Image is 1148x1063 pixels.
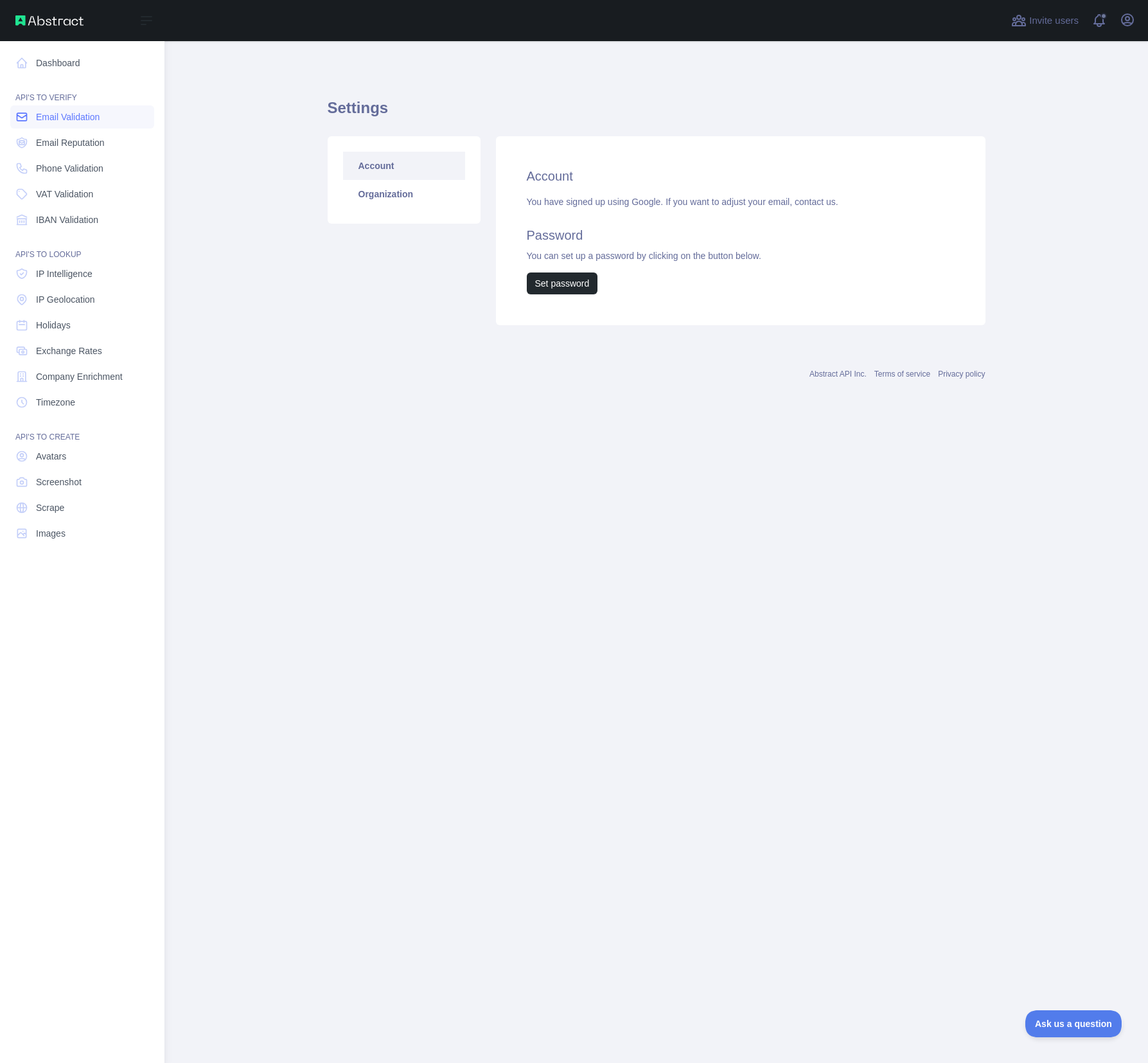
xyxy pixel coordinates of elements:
a: contact us. [795,197,838,207]
a: Privacy policy [938,370,985,379]
a: Company Enrichment [10,365,154,388]
img: Abstract API [15,15,84,26]
h2: Password [527,226,955,244]
span: IP Geolocation [36,293,95,306]
a: Abstract API Inc. [809,370,867,379]
span: Holidays [36,319,71,332]
a: Phone Validation [10,157,154,180]
a: Holidays [10,314,154,337]
span: Email Validation [36,111,100,123]
span: Invite users [1029,13,1079,28]
span: Scrape [36,501,64,514]
span: Company Enrichment [36,370,123,383]
span: Images [36,527,66,540]
a: Organization [343,180,465,208]
div: API'S TO LOOKUP [10,234,154,260]
iframe: Toggle Customer Support [1025,1010,1122,1037]
div: API'S TO VERIFY [10,77,154,103]
a: IP Geolocation [10,288,154,311]
span: IP Intelligence [36,267,93,280]
a: Email Validation [10,105,154,129]
a: IBAN Validation [10,208,154,231]
span: IBAN Validation [36,213,98,226]
a: Avatars [10,445,154,468]
a: IP Intelligence [10,262,154,285]
span: Phone Validation [36,162,103,175]
span: Exchange Rates [36,344,102,357]
span: Screenshot [36,476,82,488]
a: VAT Validation [10,183,154,206]
span: Timezone [36,396,75,409]
a: Account [343,152,465,180]
div: You have signed up using Google. If you want to adjust your email, You can set up a password by c... [527,195,955,294]
a: Timezone [10,391,154,414]
a: Images [10,522,154,545]
a: Email Reputation [10,131,154,154]
h1: Settings [328,98,985,129]
button: Set password [527,272,598,294]
a: Exchange Rates [10,339,154,362]
span: VAT Validation [36,188,93,201]
h2: Account [527,167,955,185]
div: API'S TO CREATE [10,416,154,442]
a: Screenshot [10,470,154,494]
span: Email Reputation [36,136,105,149]
a: Terms of service [874,370,930,379]
span: Avatars [36,450,66,463]
a: Scrape [10,496,154,519]
button: Invite users [1009,10,1081,31]
a: Dashboard [10,51,154,75]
